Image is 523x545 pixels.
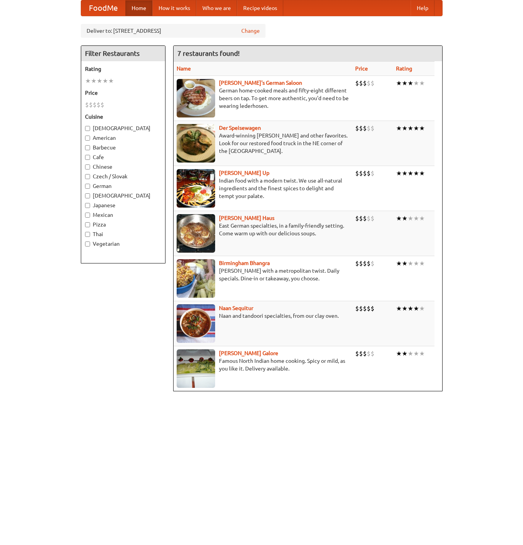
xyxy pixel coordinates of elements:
[367,169,371,178] li: $
[100,101,104,109] li: $
[396,124,402,132] li: ★
[85,153,161,161] label: Cafe
[371,124,374,132] li: $
[402,304,408,313] li: ★
[81,24,266,38] div: Deliver to: [STREET_ADDRESS]
[152,0,196,16] a: How it works
[85,163,161,171] label: Chinese
[177,87,349,110] p: German home-cooked meals and fifty-eight different beers on tap. To get more authentic, you'd nee...
[219,350,278,356] a: [PERSON_NAME] Galore
[85,203,90,208] input: Japanese
[355,169,359,178] li: $
[219,170,269,176] a: [PERSON_NAME] Up
[363,259,367,268] li: $
[219,260,270,266] a: Birmingham Bhangra
[363,349,367,358] li: $
[419,349,425,358] li: ★
[102,77,108,85] li: ★
[85,192,161,200] label: [DEMOGRAPHIC_DATA]
[413,214,419,223] li: ★
[419,214,425,223] li: ★
[85,174,90,179] input: Czech / Slovak
[237,0,283,16] a: Recipe videos
[241,27,260,35] a: Change
[85,201,161,209] label: Japanese
[371,79,374,87] li: $
[408,214,413,223] li: ★
[85,221,161,228] label: Pizza
[396,304,402,313] li: ★
[85,124,161,132] label: [DEMOGRAPHIC_DATA]
[97,77,102,85] li: ★
[85,126,90,131] input: [DEMOGRAPHIC_DATA]
[363,304,367,313] li: $
[402,214,408,223] li: ★
[367,259,371,268] li: $
[177,65,191,72] a: Name
[363,214,367,223] li: $
[419,259,425,268] li: ★
[177,214,215,253] img: kohlhaus.jpg
[396,169,402,178] li: ★
[413,79,419,87] li: ★
[396,349,402,358] li: ★
[359,259,363,268] li: $
[219,80,302,86] a: [PERSON_NAME]'s German Saloon
[177,259,215,298] img: bhangra.jpg
[413,124,419,132] li: ★
[85,193,90,198] input: [DEMOGRAPHIC_DATA]
[367,124,371,132] li: $
[355,304,359,313] li: $
[108,77,114,85] li: ★
[81,46,165,61] h4: Filter Restaurants
[363,169,367,178] li: $
[371,214,374,223] li: $
[413,169,419,178] li: ★
[219,125,261,131] a: Der Speisewagen
[355,214,359,223] li: $
[371,259,374,268] li: $
[89,101,93,109] li: $
[177,124,215,163] img: speisewagen.jpg
[177,169,215,208] img: curryup.jpg
[355,259,359,268] li: $
[396,259,402,268] li: ★
[396,65,412,72] a: Rating
[219,305,253,311] a: Naan Sequitur
[402,349,408,358] li: ★
[85,89,161,97] h5: Price
[219,215,274,221] a: [PERSON_NAME] Haus
[177,50,240,57] ng-pluralize: 7 restaurants found!
[91,77,97,85] li: ★
[85,113,161,121] h5: Cuisine
[413,304,419,313] li: ★
[355,124,359,132] li: $
[408,124,413,132] li: ★
[359,124,363,132] li: $
[413,349,419,358] li: ★
[402,79,408,87] li: ★
[419,169,425,178] li: ★
[85,134,161,142] label: American
[85,173,161,180] label: Czech / Slovak
[355,65,368,72] a: Price
[85,184,90,189] input: German
[97,101,100,109] li: $
[177,222,349,237] p: East German specialties, in a family-friendly setting. Come warm up with our delicious soups.
[359,304,363,313] li: $
[177,357,349,372] p: Famous North Indian home cooking. Spicy or mild, as you like it. Delivery available.
[402,124,408,132] li: ★
[177,267,349,282] p: [PERSON_NAME] with a metropolitan twist. Daily specials. Dine-in or takeaway, you choose.
[396,79,402,87] li: ★
[411,0,434,16] a: Help
[359,214,363,223] li: $
[85,77,91,85] li: ★
[85,164,90,169] input: Chinese
[363,124,367,132] li: $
